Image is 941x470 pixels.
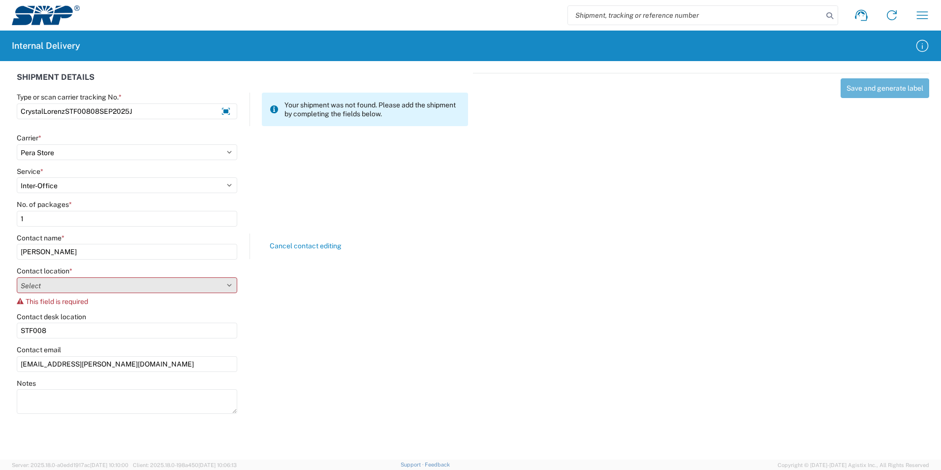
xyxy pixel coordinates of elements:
button: Cancel contact editing [262,237,349,255]
input: Shipment, tracking or reference number [568,6,823,25]
img: srp [12,5,80,25]
span: [DATE] 10:10:00 [90,462,128,468]
label: Contact email [17,345,61,354]
span: This field is required [26,298,88,305]
label: Contact name [17,234,64,242]
h2: Internal Delivery [12,40,80,52]
label: Carrier [17,134,41,142]
span: Copyright © [DATE]-[DATE] Agistix Inc., All Rights Reserved [778,461,929,470]
label: Contact location [17,267,72,275]
a: Support [401,462,425,468]
label: Contact desk location [17,312,86,321]
label: Notes [17,379,36,388]
label: Service [17,167,43,176]
span: Your shipment was not found. Please add the shipment by completing the fields below. [284,101,460,118]
a: Feedback [425,462,450,468]
label: Type or scan carrier tracking No. [17,93,122,101]
label: No. of packages [17,200,72,209]
span: Client: 2025.18.0-198a450 [133,462,237,468]
span: Server: 2025.18.0-a0edd1917ac [12,462,128,468]
span: [DATE] 10:06:13 [198,462,237,468]
div: SHIPMENT DETAILS [17,73,468,93]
